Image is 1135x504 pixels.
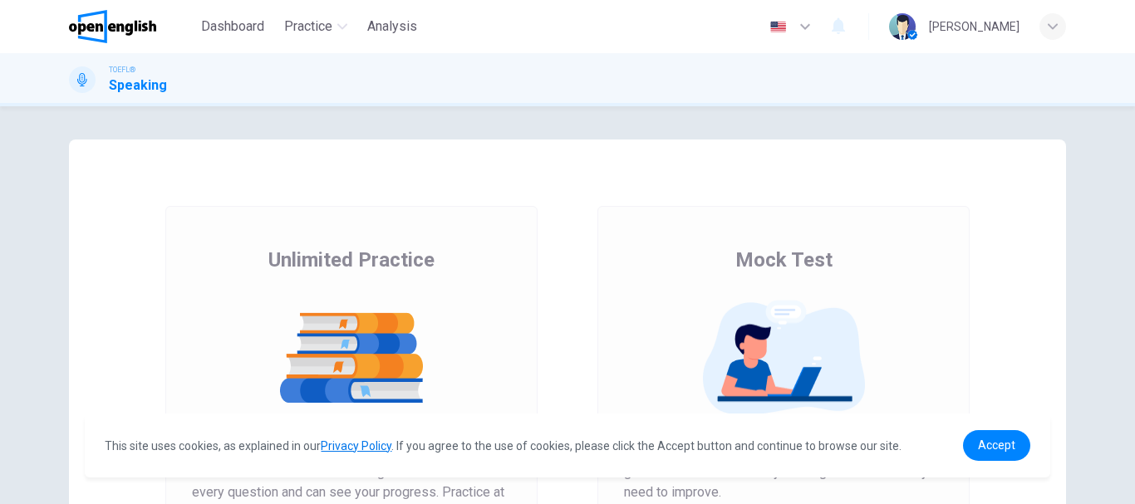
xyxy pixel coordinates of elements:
span: Dashboard [201,17,264,37]
img: Profile picture [889,13,916,40]
div: [PERSON_NAME] [929,17,1020,37]
a: OpenEnglish logo [69,10,194,43]
div: cookieconsent [85,413,1049,477]
button: Dashboard [194,12,271,42]
span: Unlimited Practice [268,247,435,273]
span: Accept [978,438,1015,452]
button: Analysis [361,12,424,42]
button: Practice [278,12,354,42]
span: Analysis [367,17,417,37]
span: TOEFL® [109,64,135,76]
img: en [768,21,789,33]
span: Mock Test [735,247,833,273]
a: dismiss cookie message [963,430,1030,461]
span: Practice [284,17,332,37]
span: This site uses cookies, as explained in our . If you agree to the use of cookies, please click th... [105,439,902,453]
a: Privacy Policy [321,439,391,453]
h1: Speaking [109,76,167,95]
img: OpenEnglish logo [69,10,156,43]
